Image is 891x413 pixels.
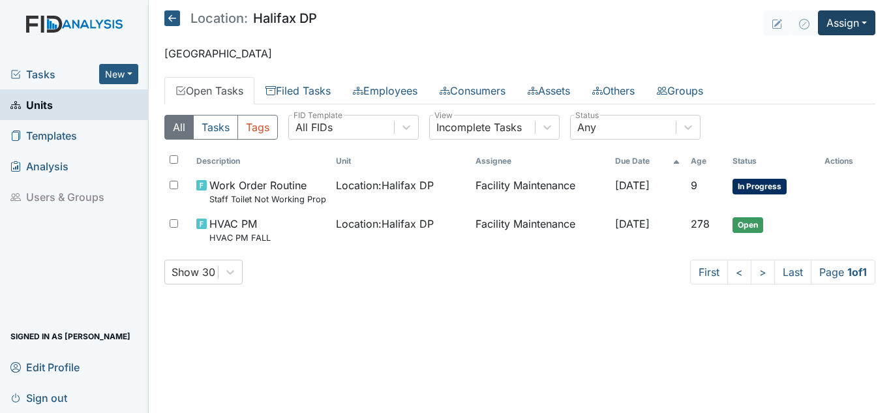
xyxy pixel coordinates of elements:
[732,217,763,233] span: Open
[295,119,333,135] div: All FIDs
[436,119,522,135] div: Incomplete Tasks
[819,150,875,172] th: Actions
[209,232,271,244] small: HVAC PM FALL
[811,260,875,284] span: Page
[170,155,178,164] input: Toggle All Rows Selected
[690,260,875,284] nav: task-pagination
[336,216,434,232] span: Location : Halifax DP
[336,177,434,193] span: Location : Halifax DP
[847,266,867,279] strong: 1 of 1
[646,77,714,104] a: Groups
[10,67,99,82] a: Tasks
[209,193,325,206] small: Staff Toilet Not Working Properly
[774,260,811,284] a: Last
[209,177,325,206] span: Work Order Routine Staff Toilet Not Working Properly
[727,150,819,172] th: Toggle SortBy
[610,150,686,172] th: Toggle SortBy
[690,260,728,284] a: First
[209,216,271,244] span: HVAC PM HVAC PM FALL
[10,156,68,176] span: Analysis
[615,179,650,192] span: [DATE]
[10,125,77,145] span: Templates
[164,115,875,284] div: Open Tasks
[164,115,194,140] button: All
[727,260,751,284] a: <
[254,77,342,104] a: Filed Tasks
[577,119,596,135] div: Any
[615,217,650,230] span: [DATE]
[164,46,875,61] p: [GEOGRAPHIC_DATA]
[193,115,238,140] button: Tasks
[342,77,429,104] a: Employees
[691,217,710,230] span: 278
[10,388,67,408] span: Sign out
[751,260,775,284] a: >
[818,10,875,35] button: Assign
[429,77,517,104] a: Consumers
[517,77,581,104] a: Assets
[172,264,215,280] div: Show 30
[191,150,331,172] th: Toggle SortBy
[190,12,248,25] span: Location:
[691,179,697,192] span: 9
[470,172,610,211] td: Facility Maintenance
[164,10,317,26] h5: Halifax DP
[470,150,610,172] th: Assignee
[99,64,138,84] button: New
[10,357,80,377] span: Edit Profile
[470,211,610,249] td: Facility Maintenance
[581,77,646,104] a: Others
[10,326,130,346] span: Signed in as [PERSON_NAME]
[10,95,53,115] span: Units
[164,77,254,104] a: Open Tasks
[732,179,787,194] span: In Progress
[164,115,278,140] div: Type filter
[331,150,470,172] th: Toggle SortBy
[686,150,727,172] th: Toggle SortBy
[237,115,278,140] button: Tags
